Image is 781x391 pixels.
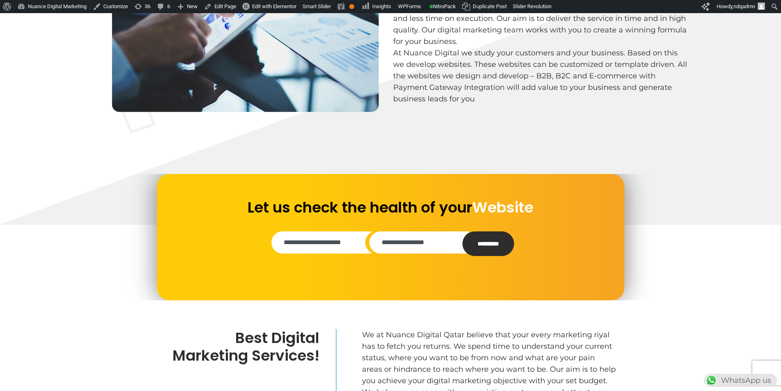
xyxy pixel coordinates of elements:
span: Insights [372,3,391,9]
img: WhatsApp [705,374,718,387]
h2: Best Digital Marketing Services! [165,329,319,364]
span: Edit with Elementor [252,3,296,9]
h2: Let us check the health of your [244,199,537,216]
a: WhatsAppWhatsApp us [704,376,777,385]
div: WhatsApp us [704,374,777,387]
span: Website [472,197,533,218]
span: ndqadmn [733,3,755,9]
form: Contact form [161,199,620,276]
span: Slider Revolution [513,3,551,9]
div: OK [349,4,354,9]
p: At Nuance Digital we study your customers and your business. Based on this we develop websites. T... [393,47,688,105]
